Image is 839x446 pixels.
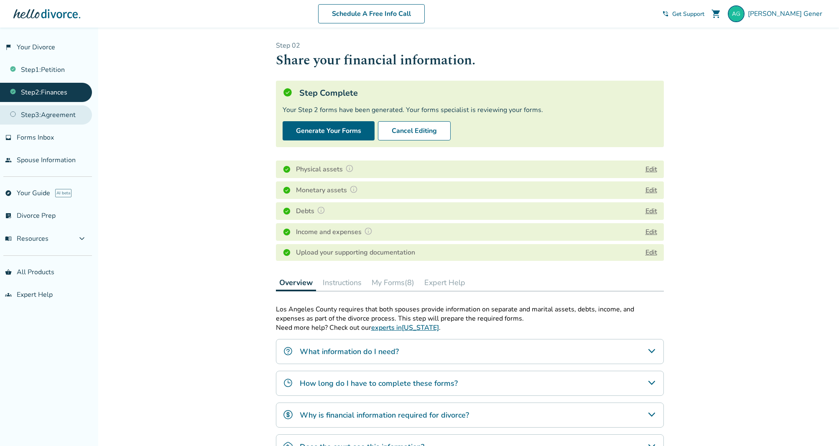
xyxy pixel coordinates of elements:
div: Your Step 2 forms have been generated. Your forms specialist is reviewing your forms. [283,105,657,115]
span: shopping_basket [5,269,12,275]
span: inbox [5,134,12,141]
div: Why is financial information required for divorce? [276,403,664,428]
h4: Upload your supporting documentation [296,247,415,257]
div: What information do I need? [276,339,664,364]
h4: Income and expenses [296,227,375,237]
h5: Step Complete [299,87,358,99]
a: Schedule A Free Info Call [318,4,425,23]
h4: Why is financial information required for divorce? [300,410,469,421]
span: explore [5,190,12,196]
h1: Share your financial information. [276,50,664,71]
span: expand_more [77,234,87,244]
h4: What information do I need? [300,346,399,357]
p: Need more help? Check out our . [276,323,664,332]
button: Overview [276,274,316,291]
button: Cancel Editing [378,121,451,140]
button: Edit [645,185,657,195]
span: Forms Inbox [17,133,54,142]
a: Edit [645,248,657,257]
a: phone_in_talkGet Support [662,10,704,18]
img: Completed [283,248,291,257]
h4: Physical assets [296,164,356,175]
h4: How long do I have to complete these forms? [300,378,458,389]
img: agg82031@gmail.com [728,5,745,22]
div: How long do I have to complete these forms? [276,371,664,396]
img: Completed [283,186,291,194]
span: list_alt_check [5,212,12,219]
img: Completed [283,228,291,236]
img: Completed [283,165,291,173]
img: Question Mark [364,227,372,235]
img: How long do I have to complete these forms? [283,378,293,388]
img: What information do I need? [283,346,293,356]
p: Step 0 2 [276,41,664,50]
button: Edit [645,227,657,237]
img: Question Mark [317,206,325,214]
h4: Debts [296,206,328,217]
span: Resources [5,234,48,243]
p: Los Angeles County requires that both spouses provide information on separate and marital assets,... [276,305,664,323]
span: [PERSON_NAME] Gener [748,9,826,18]
button: Edit [645,164,657,174]
span: Get Support [672,10,704,18]
button: Instructions [319,274,365,291]
iframe: Chat Widget [797,406,839,446]
button: My Forms(8) [368,274,418,291]
h4: Monetary assets [296,185,360,196]
img: Why is financial information required for divorce? [283,410,293,420]
span: menu_book [5,235,12,242]
img: Question Mark [349,185,358,194]
span: flag_2 [5,44,12,51]
button: Edit [645,206,657,216]
span: people [5,157,12,163]
img: Question Mark [345,164,354,173]
span: groups [5,291,12,298]
img: Completed [283,207,291,215]
span: shopping_cart [711,9,721,19]
span: phone_in_talk [662,10,669,17]
button: Generate Your Forms [283,121,375,140]
button: Expert Help [421,274,469,291]
a: experts in[US_STATE] [371,323,439,332]
span: AI beta [55,189,71,197]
